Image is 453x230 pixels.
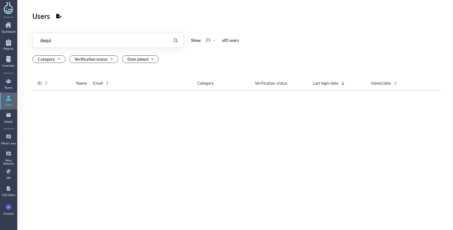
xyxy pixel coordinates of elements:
a: Inventory [1,54,16,70]
div: Emails [1,120,16,123]
i: icon: caret-down [45,82,48,84]
div: Sort [44,80,48,86]
span: Category [197,80,214,86]
a: What's new [1,132,16,148]
span: Verification status [75,56,114,63]
i: icon: caret-down [105,82,109,84]
div: Account [3,212,14,215]
div: Sort [105,80,109,86]
div: Projects [1,47,16,50]
i: icon: caret-up [45,80,48,82]
a: API [1,166,16,182]
span: JL [7,204,10,210]
div: API [1,177,16,180]
i: icon: caret-down [341,82,345,84]
i: icon: caret-down [394,82,397,84]
a: SSO Client [1,183,16,199]
div: New features [1,159,16,165]
a: Projects [1,37,16,53]
a: Emails [1,110,16,126]
i: icon: caret-up [394,80,397,82]
span: ID [37,80,42,86]
a: New features [1,149,16,165]
a: Teams [1,76,16,92]
div: Teams [1,86,16,89]
a: Users [1,93,16,109]
div: Users [1,103,16,106]
div: Show of 0 user s [191,36,239,44]
i: icon: caret-up [341,80,345,82]
span: Last login date [313,80,338,86]
span: Joined date [371,80,391,86]
span: Name [76,80,87,86]
div: Sort [341,80,345,86]
div: Users [32,10,50,22]
span: Date joined [127,56,155,63]
div: Inventory [1,64,16,67]
span: Category [38,56,61,63]
span: Email [93,80,103,86]
div: 25 [206,37,211,43]
div: Sort [394,80,397,86]
i: icon: caret-up [105,80,109,82]
div: What's new [1,142,16,145]
div: SSO Client [1,194,16,197]
a: Dashboard [1,20,16,36]
div: Dashboard [1,30,16,33]
span: Verification status [255,80,287,86]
